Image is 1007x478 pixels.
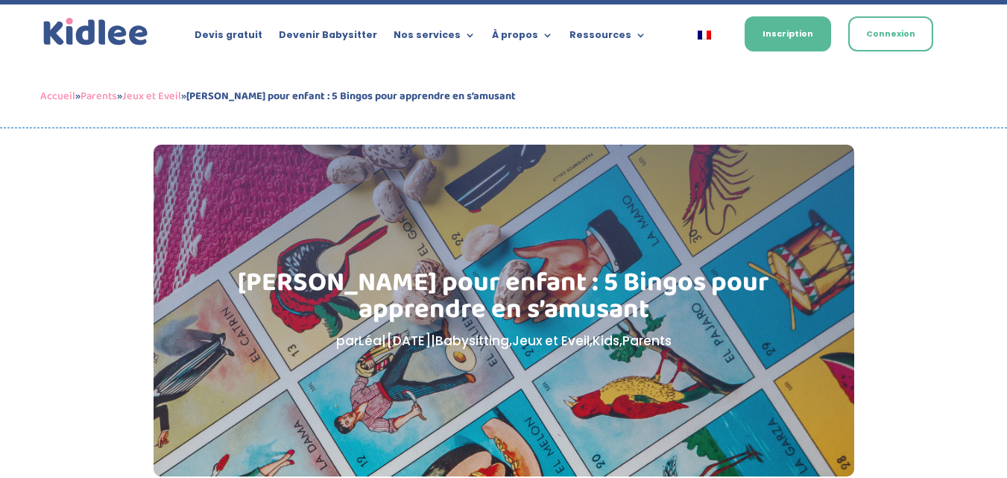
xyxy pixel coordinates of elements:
[394,30,476,46] a: Nos services
[40,87,75,105] a: Accueil
[186,87,516,105] strong: [PERSON_NAME] pour enfant : 5 Bingos pour apprendre en s’amusant
[492,30,553,46] a: À propos
[40,87,516,105] span: » » »
[512,332,590,350] a: Jeux et Eveil
[228,330,779,352] p: par | | , , ,
[195,30,262,46] a: Devis gratuit
[40,15,151,49] img: logo_kidlee_bleu
[40,15,151,49] a: Kidlee Logo
[81,87,117,105] a: Parents
[569,30,646,46] a: Ressources
[593,332,619,350] a: Kids
[698,31,711,40] img: Français
[848,16,933,51] a: Connexion
[359,332,382,350] a: Léa
[435,332,509,350] a: Babysitting
[386,332,431,350] span: [DATE]
[745,16,831,51] a: Inscription
[622,332,672,350] a: Parents
[122,87,181,105] a: Jeux et Eveil
[228,269,779,330] h1: [PERSON_NAME] pour enfant : 5 Bingos pour apprendre en s’amusant
[279,30,377,46] a: Devenir Babysitter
